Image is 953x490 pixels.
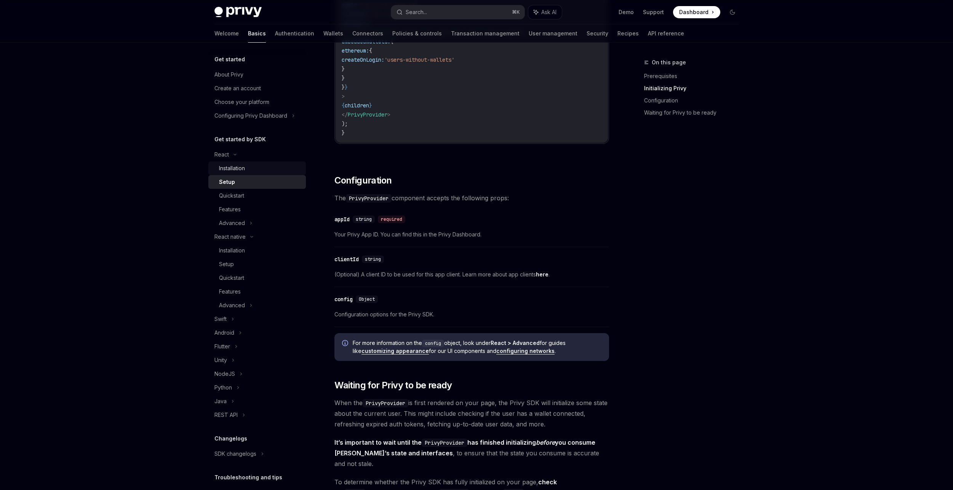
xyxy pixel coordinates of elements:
a: Welcome [214,24,239,43]
div: Choose your platform [214,97,269,107]
div: Search... [406,8,427,17]
span: > [387,111,390,118]
a: Setup [208,175,306,189]
span: For more information on the object, look under for guides like for our UI components and . [353,339,601,355]
a: configuring networks [496,348,555,354]
div: About Privy [214,70,243,79]
h5: Get started by SDK [214,135,266,144]
button: Ask AI [528,5,562,19]
span: ⌘ K [512,9,520,15]
span: > [342,93,345,100]
span: (Optional) A client ID to be used for this app client. Learn more about app clients . [334,270,609,279]
a: Waiting for Privy to be ready [644,107,745,119]
span: Dashboard [679,8,708,16]
span: , to ensure that the state you consume is accurate and not stale. [334,437,609,469]
div: REST API [214,410,238,420]
a: Quickstart [208,271,306,285]
a: Choose your platform [208,95,306,109]
img: dark logo [214,7,262,18]
span: ethereum: [342,47,369,54]
span: } [342,65,345,72]
span: } [342,75,345,81]
div: Installation [219,164,245,173]
div: Features [219,205,241,214]
a: Connectors [352,24,383,43]
div: clientId [334,255,359,263]
a: Features [208,285,306,298]
span: } [342,129,345,136]
span: Configuration [334,174,392,187]
a: About Privy [208,68,306,81]
a: Policies & controls [392,24,442,43]
div: Setup [219,177,235,187]
div: Advanced [219,219,245,228]
span: } [342,84,345,91]
span: { [342,102,345,109]
a: Support [643,8,664,16]
div: SDK changelogs [214,449,256,458]
span: Ask AI [541,8,556,16]
h5: Troubleshooting and tips [214,473,282,482]
span: } [345,84,348,91]
div: Advanced [219,301,245,310]
span: On this page [652,58,686,67]
div: Features [219,287,241,296]
div: appId [334,215,350,223]
a: Quickstart [208,189,306,203]
a: Create an account [208,81,306,95]
a: Wallets [323,24,343,43]
span: string [356,216,372,222]
span: Configuration options for the Privy SDK. [334,310,609,319]
div: Quickstart [219,191,244,200]
div: Python [214,383,232,392]
em: before [536,439,555,446]
div: Quickstart [219,273,244,283]
a: here [536,271,548,278]
span: Waiting for Privy to be ready [334,379,452,391]
button: Search...⌘K [391,5,524,19]
div: Create an account [214,84,261,93]
a: Features [208,203,306,216]
span: PrivyProvider [348,111,387,118]
div: NodeJS [214,369,235,378]
div: required [378,215,405,223]
span: { [369,47,372,54]
span: The component accepts the following props: [334,193,609,203]
svg: Info [342,340,350,348]
a: Transaction management [451,24,520,43]
span: 'users-without-wallets' [384,56,454,63]
div: Unity [214,356,227,365]
a: Installation [208,244,306,257]
div: config [334,295,353,303]
a: Configuration [644,94,745,107]
span: When the is first rendered on your page, the Privy SDK will initialize some state about the curre... [334,397,609,429]
div: Java [214,397,227,406]
code: PrivyProvider [363,399,408,407]
code: config [422,340,444,347]
span: children [345,102,369,109]
span: } [369,102,372,109]
h5: Changelogs [214,434,247,443]
div: Setup [219,260,234,269]
a: Initializing Privy [644,82,745,94]
span: ); [342,120,348,127]
div: Installation [219,246,245,255]
a: Security [587,24,608,43]
a: Basics [248,24,266,43]
button: Toggle dark mode [726,6,739,18]
code: PrivyProvider [422,439,467,447]
a: Dashboard [673,6,720,18]
a: Setup [208,257,306,271]
div: Configuring Privy Dashboard [214,111,287,120]
span: string [365,256,381,262]
a: Prerequisites [644,70,745,82]
span: Object [359,296,375,302]
div: Android [214,328,234,337]
span: createOnLogin: [342,56,384,63]
div: React native [214,232,246,241]
a: Demo [619,8,634,16]
a: Authentication [275,24,314,43]
strong: React > Advanced [491,340,540,346]
span: </ [342,111,348,118]
h5: Get started [214,55,245,64]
